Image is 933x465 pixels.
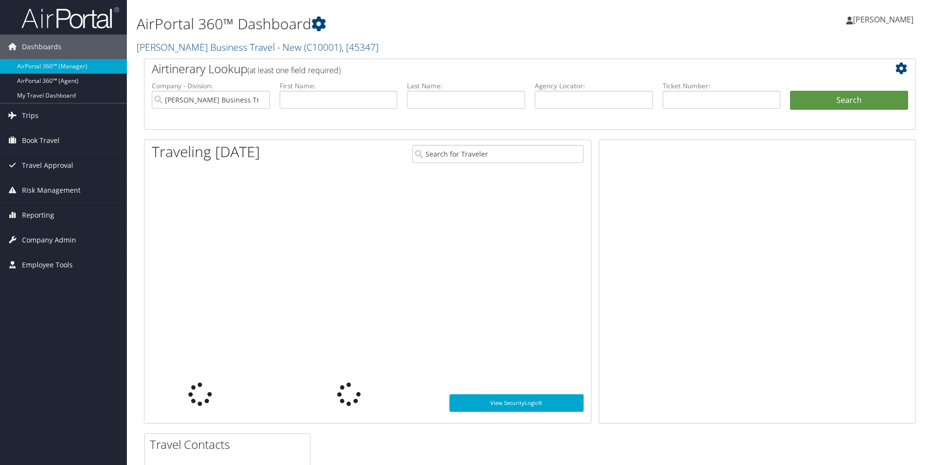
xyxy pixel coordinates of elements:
[22,153,73,178] span: Travel Approval
[449,394,584,412] a: View SecurityLogic®
[22,178,81,202] span: Risk Management
[137,40,379,54] a: [PERSON_NAME] Business Travel - New
[304,40,342,54] span: ( C10001 )
[853,14,913,25] span: [PERSON_NAME]
[137,14,661,34] h1: AirPortal 360™ Dashboard
[150,436,310,453] h2: Travel Contacts
[790,91,908,110] button: Search
[22,203,54,227] span: Reporting
[663,81,781,91] label: Ticket Number:
[22,228,76,252] span: Company Admin
[247,65,341,76] span: (at least one field required)
[22,35,61,59] span: Dashboards
[535,81,653,91] label: Agency Locator:
[22,253,73,277] span: Employee Tools
[152,142,260,162] h1: Traveling [DATE]
[152,81,270,91] label: Company - Division:
[846,5,923,34] a: [PERSON_NAME]
[407,81,525,91] label: Last Name:
[342,40,379,54] span: , [ 45347 ]
[412,145,584,163] input: Search for Traveler
[22,103,39,128] span: Trips
[21,6,119,29] img: airportal-logo.png
[152,61,844,77] h2: Airtinerary Lookup
[22,128,60,153] span: Book Travel
[280,81,398,91] label: First Name:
